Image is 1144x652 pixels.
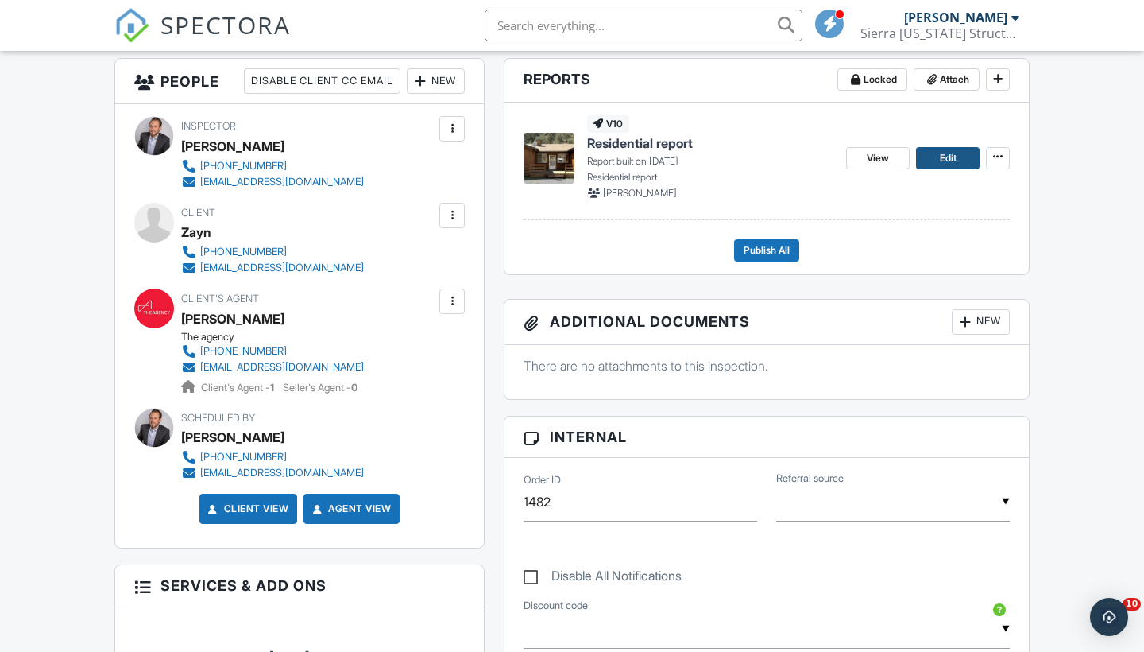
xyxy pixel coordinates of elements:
strong: 1 [270,382,274,394]
a: [EMAIL_ADDRESS][DOMAIN_NAME] [181,465,364,481]
a: SPECTORA [114,21,291,55]
a: [PERSON_NAME] [181,307,284,331]
a: [EMAIL_ADDRESS][DOMAIN_NAME] [181,359,364,375]
span: Client [181,207,215,219]
h3: People [115,59,484,104]
div: New [407,68,465,94]
div: [PHONE_NUMBER] [200,246,287,258]
a: [PHONE_NUMBER] [181,343,364,359]
span: Inspector [181,120,236,132]
a: Client View [205,501,289,517]
span: SPECTORA [160,8,291,41]
span: Client's Agent - [201,382,276,394]
div: Disable Client CC Email [244,68,400,94]
span: 10 [1123,598,1141,611]
div: [PERSON_NAME] [181,134,284,158]
h3: Additional Documents [504,300,1029,345]
div: Sierra Nevada Structural LLC [860,25,1019,41]
div: [EMAIL_ADDRESS][DOMAIN_NAME] [200,176,364,188]
label: Order ID [524,473,561,487]
div: The agency [181,331,377,343]
h3: Services & Add ons [115,565,484,607]
div: [EMAIL_ADDRESS][DOMAIN_NAME] [200,361,364,374]
div: Zayn [181,220,211,244]
div: [PHONE_NUMBER] [200,451,287,464]
span: Client's Agent [181,293,259,305]
input: Search everything... [485,10,802,41]
strong: 0 [351,382,357,394]
a: [EMAIL_ADDRESS][DOMAIN_NAME] [181,260,364,276]
label: Disable All Notifications [524,569,682,588]
div: New [952,309,1010,335]
a: [PHONE_NUMBER] [181,449,364,465]
div: [PERSON_NAME] [904,10,1007,25]
div: [PERSON_NAME] [181,425,284,449]
div: [PHONE_NUMBER] [200,345,287,358]
a: Agent View [309,501,391,517]
label: Discount code [524,599,588,613]
p: There are no attachments to this inspection. [524,357,1010,375]
div: [EMAIL_ADDRESS][DOMAIN_NAME] [200,262,364,274]
label: Referral source [776,472,844,486]
span: Scheduled By [181,412,255,424]
span: Seller's Agent - [283,382,357,394]
h3: Internal [504,417,1029,458]
img: The Best Home Inspection Software - Spectora [114,8,149,43]
div: [PHONE_NUMBER] [200,160,287,173]
div: Open Intercom Messenger [1090,598,1128,636]
a: [PHONE_NUMBER] [181,244,364,260]
a: [PHONE_NUMBER] [181,158,364,174]
a: [EMAIL_ADDRESS][DOMAIN_NAME] [181,174,364,190]
div: [EMAIL_ADDRESS][DOMAIN_NAME] [200,467,364,479]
